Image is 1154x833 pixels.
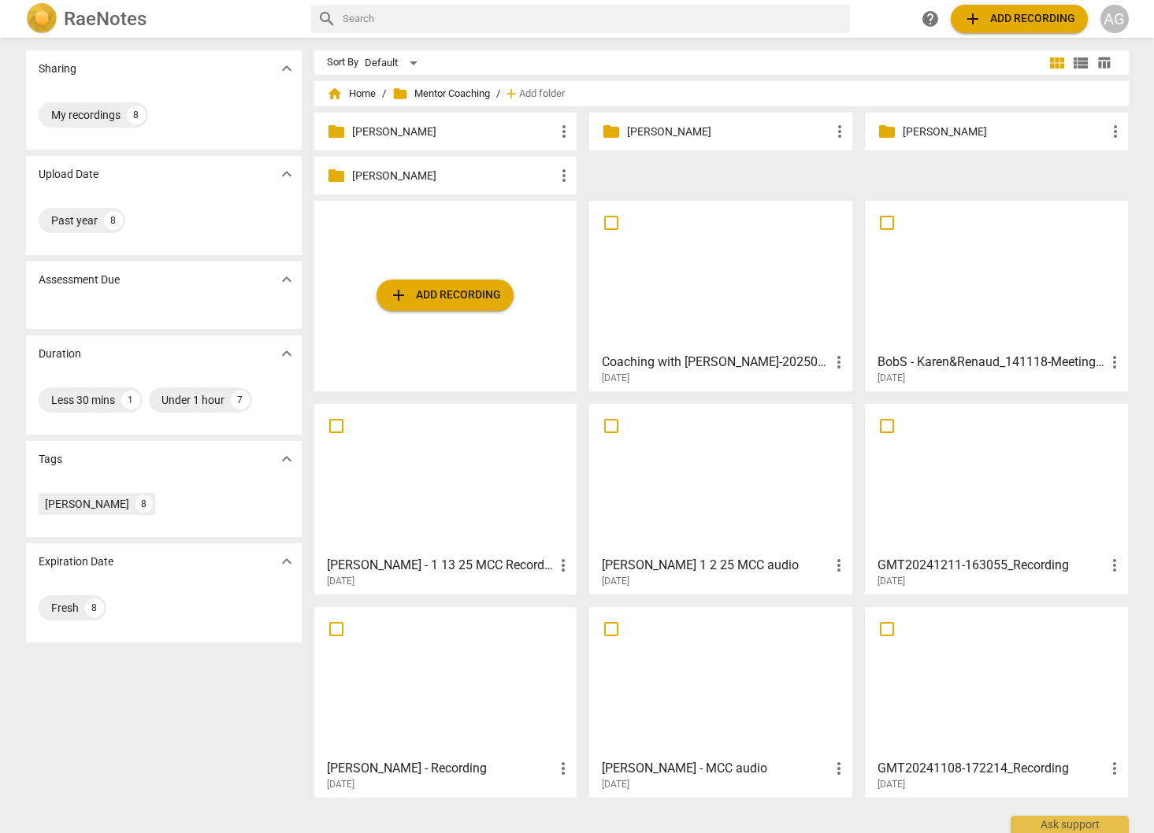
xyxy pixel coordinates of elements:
span: / [496,88,500,100]
span: more_vert [830,122,849,141]
div: Past year [51,213,98,228]
button: AG [1100,5,1129,33]
p: Upload Date [39,166,98,183]
span: Home [327,86,376,102]
span: expand_more [277,270,296,289]
h3: Bryan 1 2 25 MCC audio [602,556,829,575]
span: more_vert [1105,556,1124,575]
button: Show more [275,57,299,80]
span: [DATE] [878,778,905,791]
h3: Jackie - MCC audio [602,759,829,778]
span: search [317,9,336,28]
p: Ruth Gouge [352,168,555,184]
span: expand_more [277,344,296,363]
p: Assessment Due [39,272,120,288]
div: Ask support [1011,816,1129,833]
span: add [389,286,408,305]
button: Upload [377,280,514,311]
div: 1 [121,391,140,409]
div: Sort By [327,57,358,68]
span: expand_more [277,552,296,571]
span: view_list [1071,54,1090,72]
h3: GMT20241108-172214_Recording [878,759,1105,778]
span: [DATE] [878,575,905,588]
span: add [963,9,982,28]
button: Show more [275,162,299,186]
a: BobS - Karen&Renaud_141118-Meeting Recording[DATE] [870,206,1122,384]
span: expand_more [277,165,296,183]
span: more_vert [829,759,848,778]
span: folder [602,122,621,141]
span: more_vert [1105,759,1124,778]
span: add [503,86,519,102]
div: 8 [85,598,104,617]
button: Show more [275,268,299,291]
p: Kiley Lee [903,124,1106,140]
h3: GMT20241211-163055_Recording [878,556,1105,575]
div: 7 [231,391,250,409]
button: Show more [275,342,299,365]
p: Expiration Date [39,553,113,570]
button: Upload [951,5,1088,33]
span: [DATE] [327,575,354,588]
div: [PERSON_NAME] [45,496,129,512]
div: 8 [127,106,146,124]
span: help [921,9,940,28]
span: expand_more [277,59,296,78]
span: Add recording [389,286,501,305]
span: more_vert [554,556,573,575]
button: List view [1069,51,1093,75]
p: Duration [39,346,81,362]
span: [DATE] [602,575,629,588]
div: 8 [135,495,153,513]
span: table_chart [1096,55,1111,70]
div: Default [365,50,423,76]
span: [DATE] [327,778,354,791]
span: expand_more [277,450,296,468]
span: [DATE] [602,778,629,791]
div: My recordings [51,107,121,123]
a: [PERSON_NAME] - 1 13 25 MCC Recording 2[DATE] [320,409,572,587]
a: GMT20241108-172214_Recording[DATE] [870,613,1122,790]
span: more_vert [829,353,848,372]
h3: Bryan MCC - Recording [327,759,555,778]
span: home [327,86,343,102]
h3: Darla - 1 13 25 MCC Recording 2 [327,556,555,575]
div: Fresh [51,600,79,616]
h2: RaeNotes [64,8,147,30]
a: LogoRaeNotes [26,3,299,35]
a: GMT20241211-163055_Recording[DATE] [870,409,1122,587]
a: [PERSON_NAME] - Recording[DATE] [320,613,572,790]
span: more_vert [555,166,573,185]
span: folder [392,86,408,102]
div: Less 30 mins [51,392,115,408]
h3: BobS - Karen&Renaud_141118-Meeting Recording [878,353,1105,372]
span: folder [327,122,346,141]
span: Add folder [519,88,565,100]
a: [PERSON_NAME] - MCC audio[DATE] [595,613,847,790]
span: folder [878,122,896,141]
button: Show more [275,447,299,471]
p: AnnMarie Preik [352,124,555,140]
button: Show more [275,550,299,573]
span: [DATE] [602,372,629,385]
p: Sharing [39,61,76,77]
button: Table view [1093,51,1116,75]
a: [PERSON_NAME] 1 2 25 MCC audio[DATE] [595,409,847,587]
span: more_vert [1105,353,1124,372]
span: folder [327,166,346,185]
div: Under 1 hour [161,392,224,408]
h3: Coaching with Elaine Lee-20250110_154601-Meeting Recording [602,353,829,372]
span: Add recording [963,9,1075,28]
div: 8 [104,211,123,230]
p: Karen Altizer [627,124,830,140]
input: Search [343,6,844,31]
span: view_module [1048,54,1067,72]
a: Help [916,5,944,33]
span: more_vert [554,759,573,778]
a: Coaching with [PERSON_NAME]-20250110_154601-Meeting Recording[DATE] [595,206,847,384]
span: more_vert [829,556,848,575]
span: more_vert [555,122,573,141]
span: [DATE] [878,372,905,385]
